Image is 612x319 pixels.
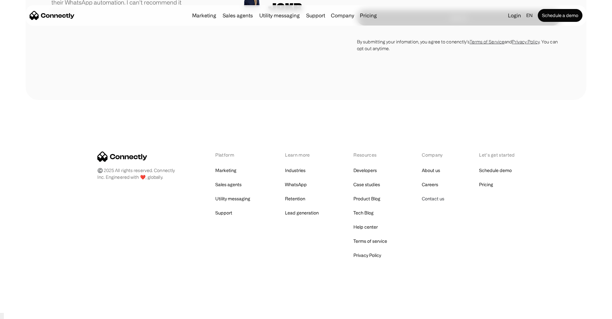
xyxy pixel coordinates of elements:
a: Retention [285,194,305,203]
a: Industries [285,166,306,175]
a: Product Blog [353,194,380,203]
a: Case studies [353,180,380,189]
a: Tech Blog [353,208,374,217]
div: By submitting your infomation, you agree to conenctly’s and . You can opt out anytime. [357,38,561,52]
a: Developers [353,166,377,175]
a: Pricing [479,180,493,189]
a: Utility messaging [215,194,250,203]
a: Utility messaging [257,13,302,18]
div: Resources [353,151,387,158]
a: Marketing [190,13,219,18]
a: WhatsApp [285,180,307,189]
a: Help center [353,223,378,232]
a: Marketing [215,166,236,175]
a: Login [505,11,524,20]
a: Careers [422,180,438,189]
div: en [524,11,537,20]
div: Company [329,11,356,20]
div: Learn more [285,151,319,158]
a: Schedule demo [479,166,512,175]
a: Sales agents [215,180,242,189]
a: Pricing [357,13,379,18]
div: Let’s get started [479,151,515,158]
a: Contact us [422,194,444,203]
a: Schedule a demo [538,9,582,22]
div: Platform [215,151,250,158]
a: Support [304,13,328,18]
a: Terms of service [353,237,387,246]
a: Support [215,208,232,217]
aside: Language selected: English [6,307,39,317]
a: home [30,11,75,20]
a: Lead generation [285,208,319,217]
div: en [526,11,533,20]
a: About us [422,166,440,175]
div: Company [331,11,354,20]
ul: Language list [13,308,39,317]
div: Company [422,151,444,158]
a: Sales agents [220,13,255,18]
a: Privacy Policy [512,39,539,44]
a: Terms of Service [470,39,505,44]
a: Privacy Policy [353,251,381,260]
